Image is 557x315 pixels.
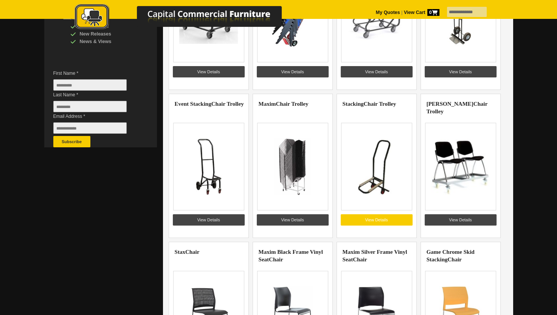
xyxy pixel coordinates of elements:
[427,101,487,114] a: [PERSON_NAME]Chair Trolley
[427,9,439,16] span: 0
[353,256,367,262] highlight: Chair
[425,66,496,77] a: View Details
[427,249,475,262] a: Game Chrome Skid StackingChair
[257,66,329,77] a: View Details
[259,249,323,262] a: Maxim Black Frame Vinyl SeatChair
[425,214,496,225] a: View Details
[53,122,127,134] input: Email Address *
[376,10,400,15] a: My Quotes
[343,101,396,107] a: StackingChair Trolley
[343,249,407,262] a: Maxim Silver Frame Vinyl SeatChair
[259,101,309,107] a: MaximChair Trolley
[53,101,127,112] input: Last Name *
[402,10,439,15] a: View Cart0
[404,10,439,15] strong: View Cart
[54,4,318,34] a: Capital Commercial Furniture Logo
[53,91,138,99] span: Last Name *
[447,256,462,262] highlight: Chair
[211,101,244,107] highlight: Chair Trolley
[363,101,396,107] highlight: Chair Trolley
[276,101,308,107] highlight: Chair Trolley
[341,214,413,225] a: View Details
[341,66,413,77] a: View Details
[53,79,127,91] input: First Name *
[173,214,245,225] a: View Details
[53,113,138,120] span: Email Address *
[53,69,138,77] span: First Name *
[54,4,318,31] img: Capital Commercial Furniture Logo
[269,256,283,262] highlight: Chair
[175,101,244,107] a: Event StackingChair Trolley
[257,214,329,225] a: View Details
[427,101,487,114] highlight: Chair Trolley
[173,66,245,77] a: View Details
[175,249,200,255] a: StaxChair
[53,136,90,147] button: Subscribe
[185,249,200,255] highlight: Chair
[70,38,142,45] div: News & Views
